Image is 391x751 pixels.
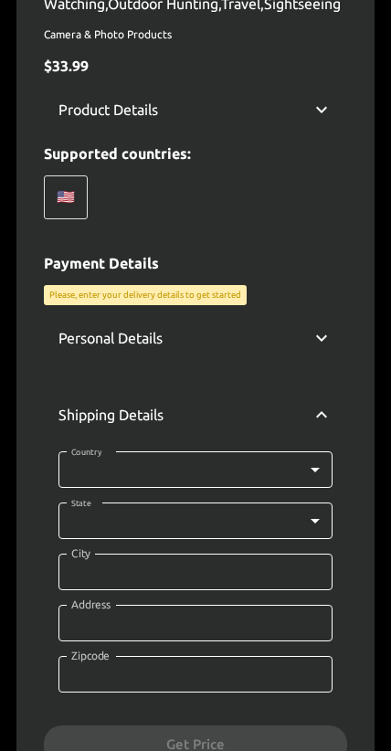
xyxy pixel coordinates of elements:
p: Payment Details [44,252,347,274]
div: ​ [58,502,333,539]
label: City [71,545,90,561]
p: Please, enter your delivery details to get started [49,289,241,301]
div: 🇺🇸 [44,175,88,219]
p: Product Details [58,99,158,121]
div: Shipping Details [44,386,347,444]
p: Supported countries: [44,143,347,164]
span: State [71,499,91,508]
span: $ 33.99 [44,58,89,74]
div: Product Details [44,88,347,132]
label: Address [71,597,111,612]
div: ​ [58,451,333,488]
span: Camera & Photo Products [44,26,347,44]
span: Country [71,448,101,457]
label: Zipcode [71,648,110,663]
div: Personal Details [44,316,347,360]
p: Personal Details [58,327,163,349]
p: Shipping Details [58,404,164,426]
